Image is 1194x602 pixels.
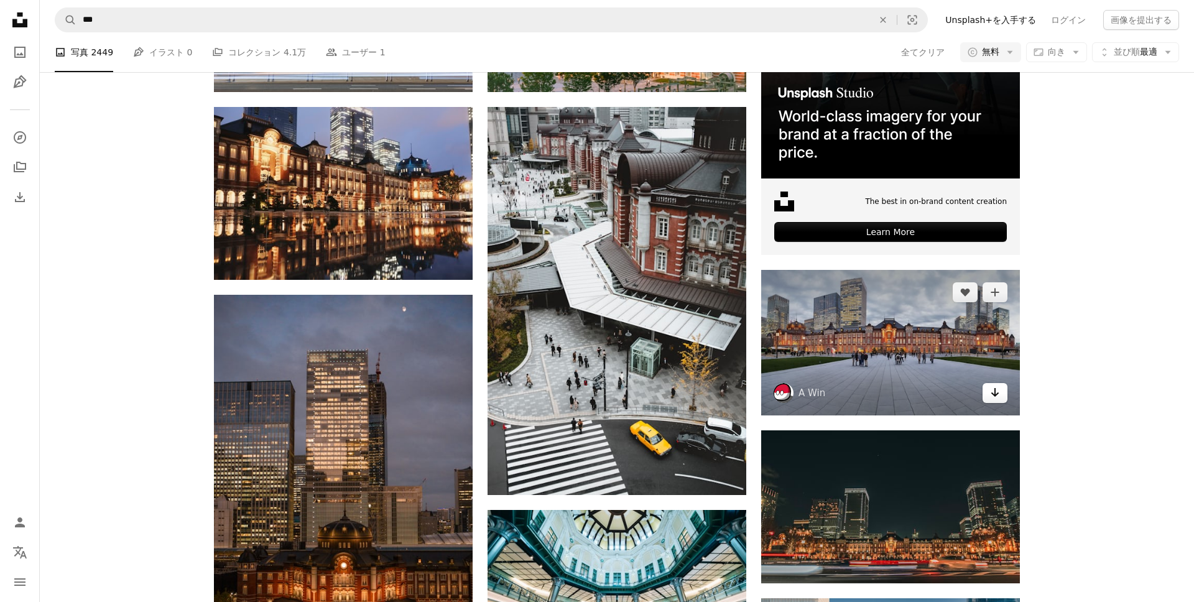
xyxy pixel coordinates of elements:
[214,483,473,494] a: 高層ビルが立ち並ぶ夜の街並み
[897,8,927,32] button: ビジュアル検索
[1114,46,1157,58] span: 最適
[380,45,386,59] span: 1
[1044,10,1093,30] a: ログイン
[212,32,306,72] a: コレクション 4.1万
[7,7,32,35] a: ホーム — Unsplash
[1048,47,1065,57] span: 向き
[7,570,32,595] button: メニュー
[214,187,473,198] a: 水域の隣にある大きな建物
[7,155,32,180] a: コレクション
[55,8,76,32] button: Unsplashで検索する
[953,282,978,302] button: いいね！
[488,107,746,495] img: 昼間、ビルの近くの通りを歩く人々
[761,336,1020,348] a: 建物の前に立つ人々のグループ
[187,45,193,59] span: 0
[55,7,928,32] form: サイト内でビジュアルを探す
[960,42,1021,62] button: 無料
[869,8,897,32] button: 全てクリア
[761,430,1020,583] img: 高層ビルのある街の夜景
[133,32,192,72] a: イラスト 0
[761,270,1020,415] img: 建物の前に立つ人々のグループ
[774,192,794,211] img: file-1631678316303-ed18b8b5cb9cimage
[798,387,825,399] a: A Win
[7,40,32,65] a: 写真
[1026,42,1087,62] button: 向き
[865,197,1007,207] span: The best in on-brand content creation
[982,46,999,58] span: 無料
[7,510,32,535] a: ログイン / 登録する
[983,383,1007,403] a: ダウンロード
[214,107,473,279] img: 水域の隣にある大きな建物
[7,185,32,210] a: ダウンロード履歴
[284,45,306,59] span: 4.1万
[983,282,1007,302] button: コレクションに追加する
[488,590,746,601] a: 駅のタイムラプス撮影
[326,32,385,72] a: ユーザー 1
[774,222,1007,242] div: Learn More
[7,70,32,95] a: イラスト
[1103,10,1179,30] button: 画像を提出する
[7,125,32,150] a: 探す
[774,383,794,403] img: A Winのプロフィールを見る
[488,295,746,307] a: 昼間、ビルの近くの通りを歩く人々
[761,501,1020,512] a: 高層ビルのある街の夜景
[1092,42,1179,62] button: 並び順最適
[938,10,1044,30] a: Unsplash+を入手する
[7,540,32,565] button: 言語
[1114,47,1140,57] span: 並び順
[900,42,945,62] button: 全てクリア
